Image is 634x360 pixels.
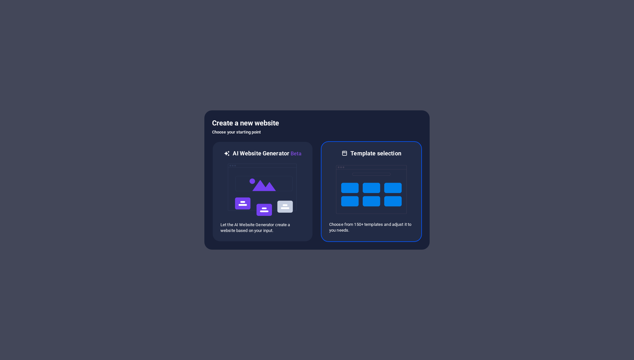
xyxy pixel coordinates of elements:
p: Choose from 150+ templates and adjust it to you needs. [329,222,414,233]
div: Template selectionChoose from 150+ templates and adjust it to you needs. [321,141,422,242]
h6: Template selection [350,150,401,157]
h5: Create a new website [212,118,422,128]
h6: Choose your starting point [212,128,422,136]
div: AI Website GeneratorBetaaiLet the AI Website Generator create a website based on your input. [212,141,313,242]
h6: AI Website Generator [233,150,301,158]
p: Let the AI Website Generator create a website based on your input. [220,222,305,234]
span: Beta [289,151,302,157]
img: ai [227,158,298,222]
